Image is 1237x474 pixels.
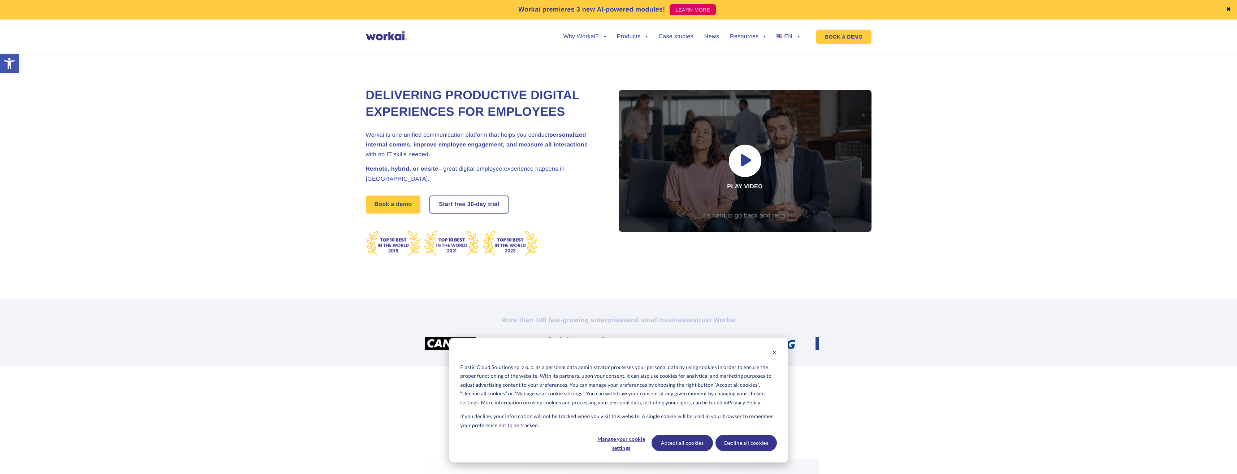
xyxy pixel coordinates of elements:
[617,34,648,40] a: Products
[652,435,713,451] button: Accept all cookies
[366,164,601,184] h2: – great digital employee experience happens in [GEOGRAPHIC_DATA].
[563,34,606,40] a: Why Workai?
[366,166,438,172] strong: Remote, hybrid, or onsite
[366,130,601,160] h2: Workai is one unified communication platform that helps you conduct – with no IT skills needed.
[784,34,792,40] span: EN
[619,90,871,232] div: Play video
[366,196,421,214] a: Book a demo
[772,349,777,358] button: Dismiss cookie banner
[449,338,788,462] div: Cookie banner
[658,34,693,40] a: Case studies
[460,412,777,430] p: If you decline, your information will not be tracked when you visit this website. A single cookie...
[1226,7,1231,13] a: ✖
[430,196,508,213] a: Start free30-daytrial
[728,398,761,407] a: Privacy Policy
[518,5,665,14] p: Workai premieres 3 new AI-powered modules!
[366,87,601,120] h1: Delivering Productive Digital Experiences for Employees
[670,4,716,15] a: LEARN MORE
[460,363,777,407] p: Elastic Cloud Solutions sp. z o. o. as a personal data administrator processes your personal data...
[418,316,819,324] h2: More than 100 fast-growing enterprises trust Workai
[704,34,719,40] a: News
[715,435,777,451] button: Decline all cookies
[627,316,696,324] i: and small businesses
[593,435,649,451] button: Manage your cookie settings
[730,34,766,40] a: Resources
[467,202,486,207] i: 30-day
[816,30,871,44] a: BOOK A DEMO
